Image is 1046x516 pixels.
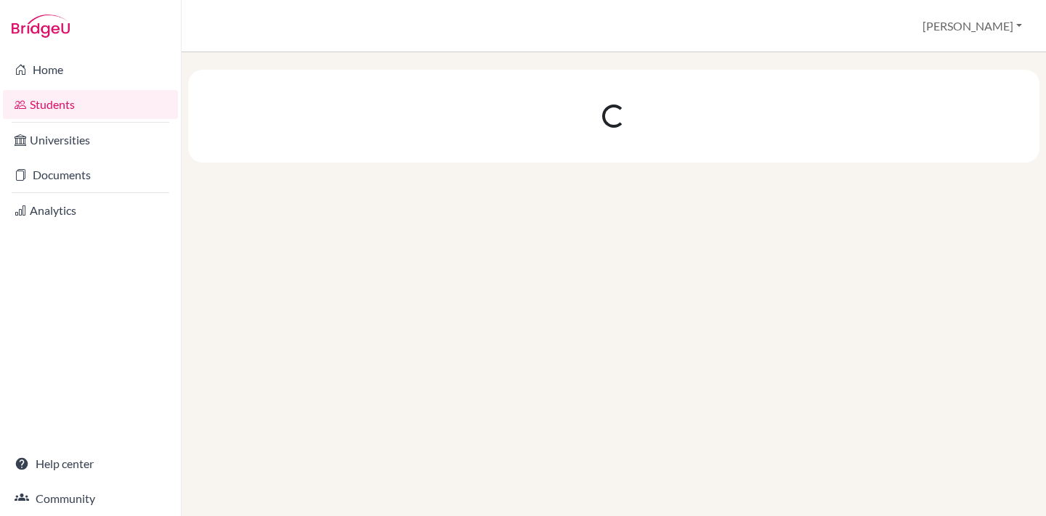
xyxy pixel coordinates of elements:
a: Community [3,484,178,513]
a: Analytics [3,196,178,225]
a: Home [3,55,178,84]
a: Documents [3,160,178,189]
a: Students [3,90,178,119]
a: Help center [3,449,178,478]
img: Bridge-U [12,15,70,38]
button: [PERSON_NAME] [916,12,1029,40]
a: Universities [3,126,178,155]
